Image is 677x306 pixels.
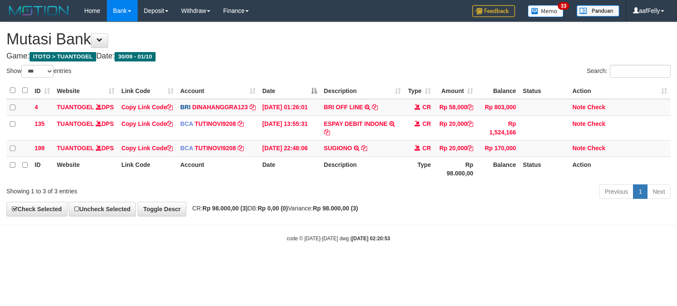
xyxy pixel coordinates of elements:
a: Previous [599,184,633,199]
td: Rp 170,000 [477,140,519,157]
img: Feedback.jpg [472,5,515,17]
a: TUANTOGEL [57,104,94,111]
a: Next [647,184,671,199]
a: Note [572,145,586,152]
a: Toggle Descr [138,202,186,216]
strong: Rp 98.000,00 (3) [313,205,358,212]
th: Type [404,157,434,181]
a: Copy Link Code [121,104,173,111]
strong: Rp 0,00 (0) [258,205,288,212]
th: Account: activate to sort column ascending [177,82,259,99]
td: Rp 803,000 [477,99,519,116]
th: Description [321,157,405,181]
a: Check [587,145,605,152]
a: BRI OFF LINE [324,104,363,111]
td: [DATE] 13:55:31 [259,116,321,140]
span: ITOTO > TUANTOGEL [29,52,96,61]
a: SUGIONO [324,145,352,152]
a: Copy TUTINOVI9208 to clipboard [238,120,244,127]
td: Rp 58,000 [434,99,477,116]
a: Check [587,120,605,127]
span: CR [422,104,431,111]
th: Description: activate to sort column ascending [321,82,405,99]
span: 135 [35,120,44,127]
span: CR [422,120,431,127]
th: Type: activate to sort column ascending [404,82,434,99]
a: Copy DINAHANGGRA123 to clipboard [250,104,256,111]
span: 33 [558,2,569,10]
th: Balance [477,157,519,181]
a: Copy Link Code [121,145,173,152]
span: 4 [35,104,38,111]
a: Copy Rp 20,000 to clipboard [467,120,473,127]
span: BCA [180,145,193,152]
span: 30/09 - 01/10 [115,52,156,61]
th: Link Code [118,157,177,181]
img: Button%20Memo.svg [528,5,564,17]
img: MOTION_logo.png [6,4,71,17]
span: 199 [35,145,44,152]
a: Copy BRI OFF LINE to clipboard [372,104,378,111]
th: Website: activate to sort column ascending [53,82,118,99]
th: Action [569,157,671,181]
td: DPS [53,140,118,157]
a: 1 [633,184,648,199]
small: code © [DATE]-[DATE] dwg | [287,236,390,242]
a: Check Selected [6,202,68,216]
th: Rp 98.000,00 [434,157,477,181]
th: Website [53,157,118,181]
strong: Rp 98.000,00 (3) [203,205,248,212]
a: Note [572,104,586,111]
a: TUTINOVI9208 [194,145,235,152]
a: Copy Link Code [121,120,173,127]
th: ID: activate to sort column ascending [31,82,53,99]
a: Copy Rp 20,000 to clipboard [467,145,473,152]
select: Showentries [21,65,53,78]
a: Copy Rp 58,000 to clipboard [467,104,473,111]
td: [DATE] 22:48:06 [259,140,321,157]
input: Search: [610,65,671,78]
th: Status [519,82,569,99]
td: Rp 20,000 [434,116,477,140]
td: DPS [53,116,118,140]
label: Show entries [6,65,71,78]
a: Copy ESPAY DEBIT INDONE to clipboard [324,129,330,136]
a: TUTINOVI9208 [194,120,235,127]
th: Amount: activate to sort column ascending [434,82,477,99]
td: Rp 1,524,166 [477,116,519,140]
a: TUANTOGEL [57,145,94,152]
a: Copy SUGIONO to clipboard [361,145,367,152]
h4: Game: Date: [6,52,671,61]
strong: [DATE] 02:20:53 [352,236,390,242]
th: Action: activate to sort column ascending [569,82,671,99]
div: Showing 1 to 3 of 3 entries [6,184,276,195]
span: CR: DB: Variance: [188,205,358,212]
a: TUANTOGEL [57,120,94,127]
th: ID [31,157,53,181]
a: Copy TUTINOVI9208 to clipboard [238,145,244,152]
span: BRI [180,104,191,111]
span: BCA [180,120,193,127]
td: DPS [53,99,118,116]
th: Date [259,157,321,181]
td: Rp 20,000 [434,140,477,157]
a: DINAHANGGRA123 [192,104,248,111]
th: Balance [477,82,519,99]
th: Link Code: activate to sort column ascending [118,82,177,99]
label: Search: [587,65,671,78]
th: Date: activate to sort column descending [259,82,321,99]
th: Account [177,157,259,181]
img: panduan.png [577,5,619,17]
h1: Mutasi Bank [6,31,671,48]
span: CR [422,145,431,152]
a: Note [572,120,586,127]
a: Uncheck Selected [69,202,136,216]
td: [DATE] 01:26:01 [259,99,321,116]
a: ESPAY DEBIT INDONE [324,120,388,127]
a: Check [587,104,605,111]
th: Status [519,157,569,181]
